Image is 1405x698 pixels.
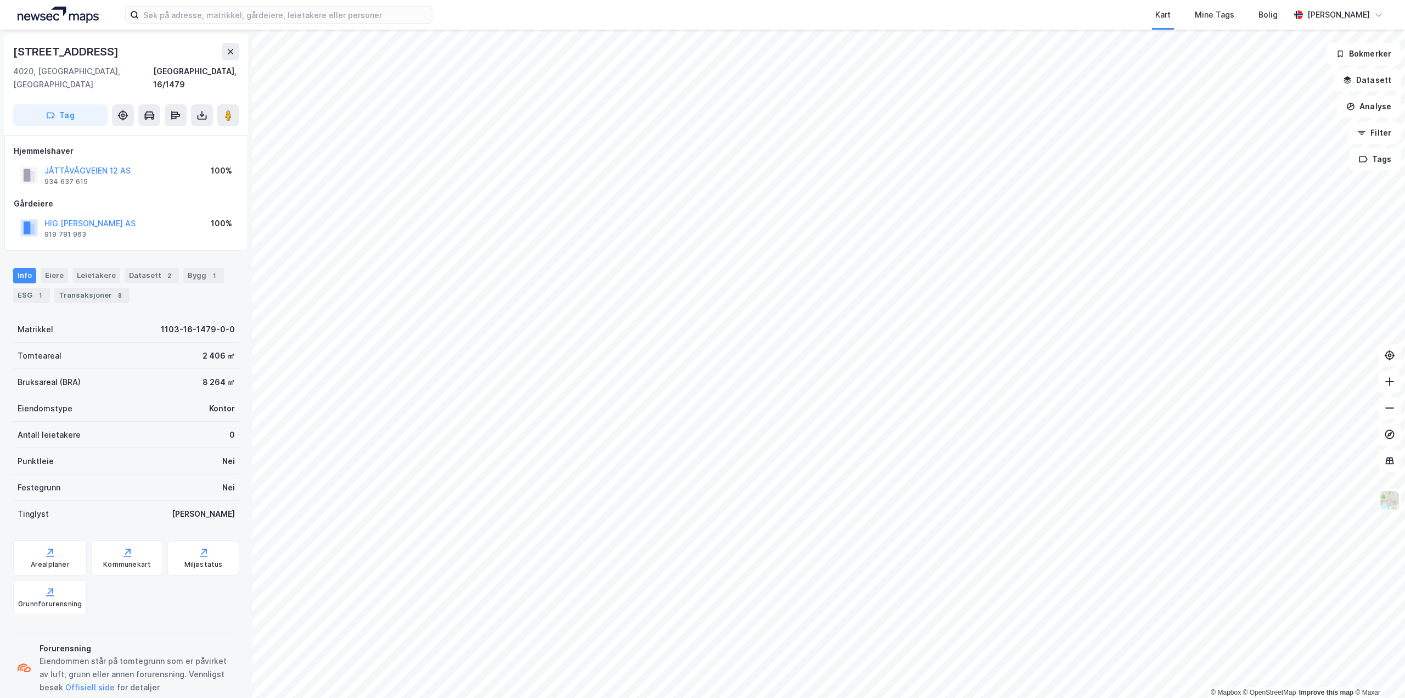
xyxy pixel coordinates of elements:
[1334,69,1401,91] button: Datasett
[13,104,108,126] button: Tag
[211,164,232,177] div: 100%
[18,349,61,362] div: Tomteareal
[1211,689,1241,696] a: Mapbox
[31,560,70,569] div: Arealplaner
[1337,96,1401,118] button: Analyse
[14,144,239,158] div: Hjemmelshaver
[125,268,179,283] div: Datasett
[44,177,88,186] div: 934 637 615
[13,268,36,283] div: Info
[35,290,46,301] div: 1
[18,402,72,415] div: Eiendomstype
[164,270,175,281] div: 2
[1350,645,1405,698] iframe: Chat Widget
[14,197,239,210] div: Gårdeiere
[18,323,53,336] div: Matrikkel
[18,481,60,494] div: Festegrunn
[72,268,120,283] div: Leietakere
[184,560,223,569] div: Miljøstatus
[1307,8,1370,21] div: [PERSON_NAME]
[1327,43,1401,65] button: Bokmerker
[172,507,235,521] div: [PERSON_NAME]
[1350,148,1401,170] button: Tags
[54,288,130,303] div: Transaksjoner
[103,560,151,569] div: Kommunekart
[1243,689,1296,696] a: OpenStreetMap
[114,290,125,301] div: 8
[13,288,50,303] div: ESG
[153,65,239,91] div: [GEOGRAPHIC_DATA], 16/1479
[40,655,235,694] div: Eiendommen står på tomtegrunn som er påvirket av luft, grunn eller annen forurensning. Vennligst ...
[229,428,235,442] div: 0
[209,270,220,281] div: 1
[40,642,235,655] div: Forurensning
[18,455,54,468] div: Punktleie
[1348,122,1401,144] button: Filter
[203,376,235,389] div: 8 264 ㎡
[139,7,432,23] input: Søk på adresse, matrikkel, gårdeiere, leietakere eller personer
[18,600,82,608] div: Grunnforurensning
[13,43,121,60] div: [STREET_ADDRESS]
[13,65,153,91] div: 4020, [GEOGRAPHIC_DATA], [GEOGRAPHIC_DATA]
[18,507,49,521] div: Tinglyst
[203,349,235,362] div: 2 406 ㎡
[1258,8,1278,21] div: Bolig
[183,268,224,283] div: Bygg
[222,455,235,468] div: Nei
[1379,490,1400,511] img: Z
[18,428,81,442] div: Antall leietakere
[18,7,99,23] img: logo.a4113a55bc3d86da70a041830d287a7e.svg
[41,268,68,283] div: Eiere
[211,217,232,230] div: 100%
[1155,8,1171,21] div: Kart
[1299,689,1353,696] a: Improve this map
[222,481,235,494] div: Nei
[18,376,81,389] div: Bruksareal (BRA)
[44,230,86,239] div: 919 781 963
[209,402,235,415] div: Kontor
[161,323,235,336] div: 1103-16-1479-0-0
[1195,8,1234,21] div: Mine Tags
